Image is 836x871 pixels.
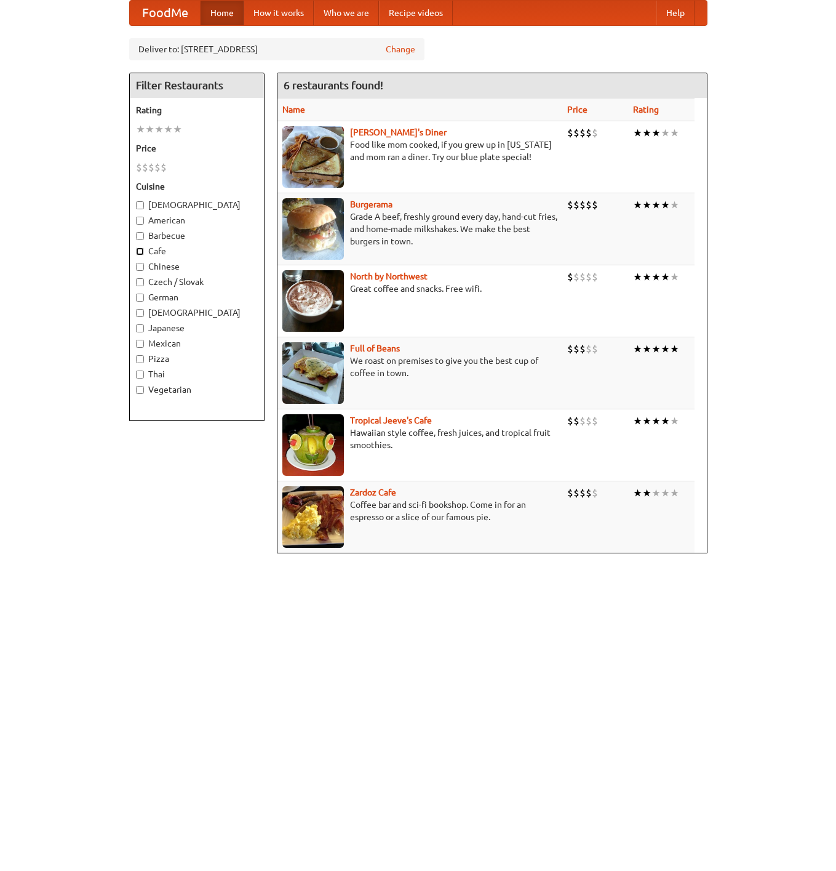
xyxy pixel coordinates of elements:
[567,198,573,212] li: $
[136,368,258,380] label: Thai
[573,342,579,356] li: $
[661,342,670,356] li: ★
[633,270,642,284] li: ★
[586,198,592,212] li: $
[136,386,144,394] input: Vegetarian
[282,486,344,548] img: zardoz.jpg
[661,126,670,140] li: ★
[244,1,314,25] a: How it works
[573,270,579,284] li: $
[567,342,573,356] li: $
[282,198,344,260] img: burgerama.jpg
[670,198,679,212] li: ★
[633,105,659,114] a: Rating
[154,122,164,136] li: ★
[642,270,651,284] li: ★
[145,122,154,136] li: ★
[656,1,695,25] a: Help
[161,161,167,174] li: $
[136,122,145,136] li: ★
[661,198,670,212] li: ★
[130,73,264,98] h4: Filter Restaurants
[633,414,642,428] li: ★
[633,342,642,356] li: ★
[670,414,679,428] li: ★
[670,270,679,284] li: ★
[642,126,651,140] li: ★
[136,230,258,242] label: Barbecue
[136,247,144,255] input: Cafe
[651,342,661,356] li: ★
[350,271,428,281] a: North by Northwest
[567,126,573,140] li: $
[282,105,305,114] a: Name
[573,414,579,428] li: $
[642,486,651,500] li: ★
[164,122,173,136] li: ★
[136,104,258,116] h5: Rating
[567,486,573,500] li: $
[282,138,557,163] p: Food like mom cooked, if you grew up in [US_STATE] and mom ran a diner. Try our blue plate special!
[136,260,258,273] label: Chinese
[282,499,557,523] p: Coffee bar and sci-fi bookshop. Come in for an espresso or a slice of our famous pie.
[573,126,579,140] li: $
[592,270,598,284] li: $
[136,355,144,363] input: Pizza
[586,270,592,284] li: $
[282,414,344,476] img: jeeves.jpg
[130,1,201,25] a: FoodMe
[282,270,344,332] img: north.jpg
[136,353,258,365] label: Pizza
[633,486,642,500] li: ★
[201,1,244,25] a: Home
[136,294,144,302] input: German
[651,486,661,500] li: ★
[350,127,447,137] b: [PERSON_NAME]'s Diner
[136,291,258,303] label: German
[670,342,679,356] li: ★
[586,486,592,500] li: $
[586,126,592,140] li: $
[136,278,144,286] input: Czech / Slovak
[642,342,651,356] li: ★
[633,198,642,212] li: ★
[136,307,258,319] label: [DEMOGRAPHIC_DATA]
[350,199,392,209] a: Burgerama
[136,340,144,348] input: Mexican
[579,414,586,428] li: $
[579,198,586,212] li: $
[579,270,586,284] li: $
[314,1,379,25] a: Who we are
[670,486,679,500] li: ★
[129,38,424,60] div: Deliver to: [STREET_ADDRESS]
[350,343,400,353] a: Full of Beans
[661,486,670,500] li: ★
[567,270,573,284] li: $
[136,383,258,396] label: Vegetarian
[282,211,557,247] p: Grade A beef, freshly ground every day, hand-cut fries, and home-made milkshakes. We make the bes...
[651,198,661,212] li: ★
[661,414,670,428] li: ★
[592,486,598,500] li: $
[592,198,598,212] li: $
[567,105,587,114] a: Price
[173,122,182,136] li: ★
[386,43,415,55] a: Change
[670,126,679,140] li: ★
[642,198,651,212] li: ★
[136,180,258,193] h5: Cuisine
[136,371,144,379] input: Thai
[350,488,396,497] a: Zardoz Cafe
[136,214,258,227] label: American
[592,342,598,356] li: $
[573,198,579,212] li: $
[651,414,661,428] li: ★
[567,414,573,428] li: $
[136,142,258,155] h5: Price
[282,283,557,295] p: Great coffee and snacks. Free wifi.
[136,245,258,257] label: Cafe
[586,342,592,356] li: $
